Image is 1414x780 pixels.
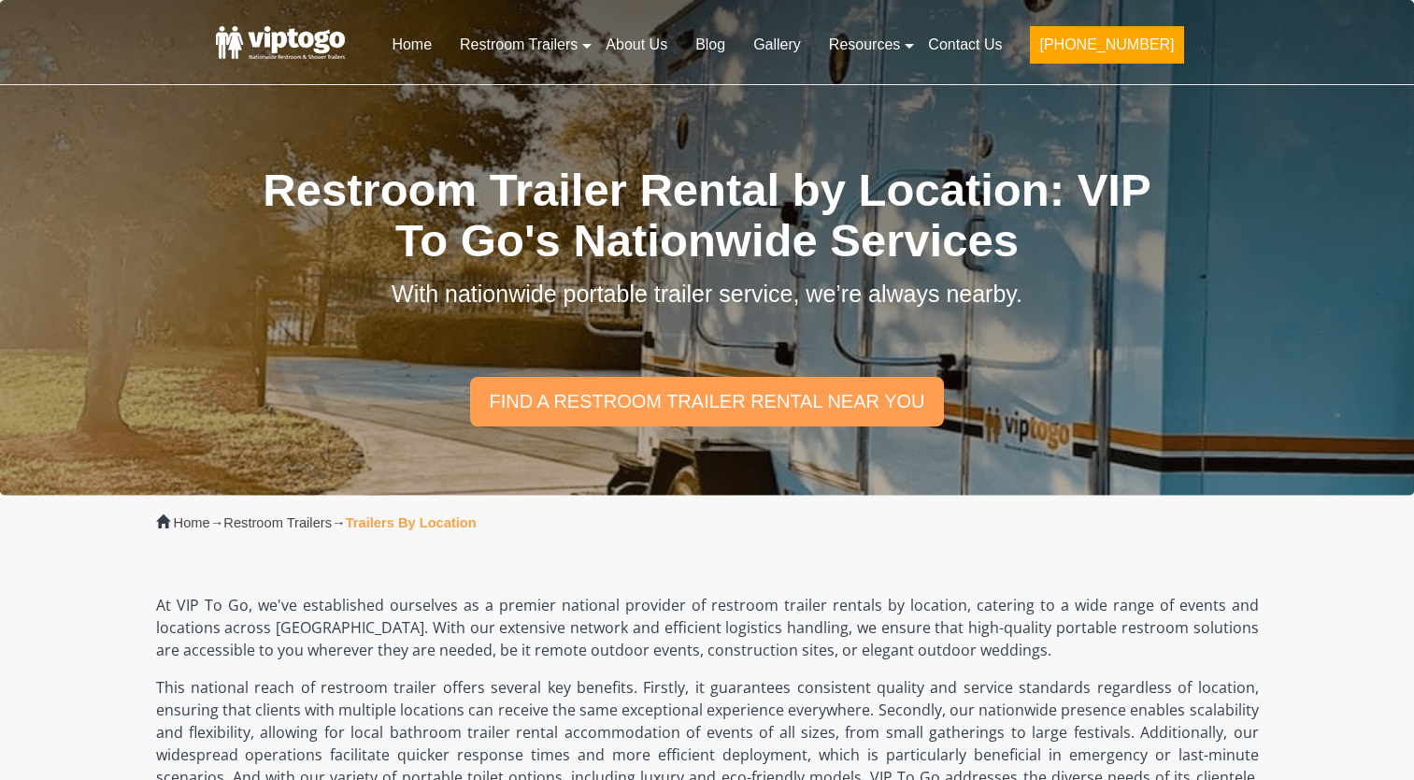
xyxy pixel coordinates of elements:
[1016,24,1197,75] a: [PHONE_NUMBER]
[446,24,592,65] a: Restroom Trailers
[174,515,210,530] a: Home
[223,515,332,530] a: Restroom Trailers
[378,24,446,65] a: Home
[739,24,815,65] a: Gallery
[681,24,739,65] a: Blog
[470,377,943,426] a: find a restroom trailer rental near you
[1030,26,1183,64] button: [PHONE_NUMBER]
[156,594,1259,661] p: At VIP To Go, we've established ourselves as a premier national provider of restroom trailer rent...
[914,24,1016,65] a: Contact Us
[263,165,1150,266] span: Restroom Trailer Rental by Location: VIP To Go's Nationwide Services
[346,515,477,530] strong: Trailers By Location
[174,515,477,530] span: → →
[392,281,1022,307] span: With nationwide portable trailer service, we’re always nearby.
[592,24,681,65] a: About Us
[815,24,914,65] a: Resources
